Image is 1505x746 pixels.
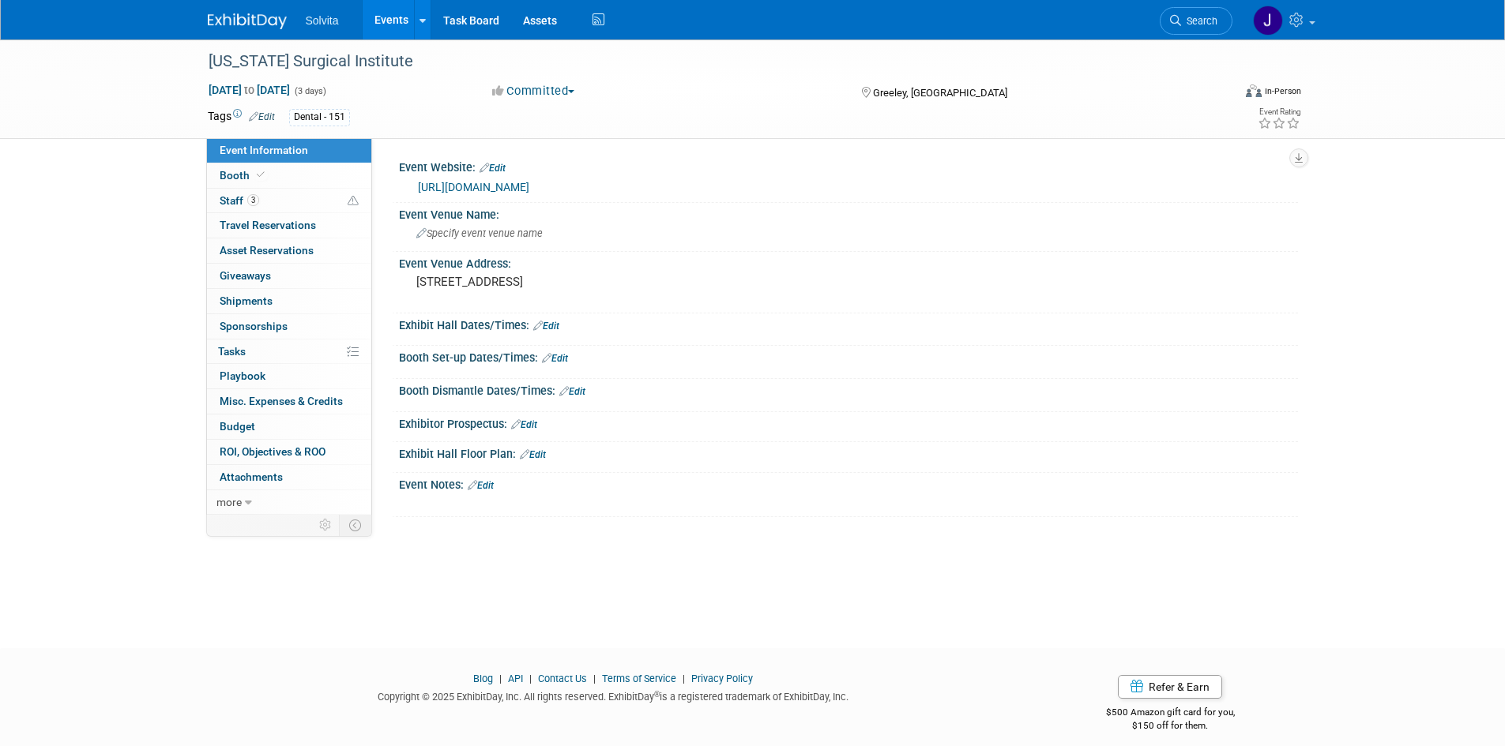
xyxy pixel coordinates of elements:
a: Attachments [207,465,371,489]
a: Travel Reservations [207,213,371,238]
i: Booth reservation complete [257,171,265,179]
span: Budget [220,420,255,433]
a: API [508,673,523,684]
a: more [207,490,371,515]
a: Misc. Expenses & Credits [207,389,371,414]
a: Edit [520,449,546,460]
a: Edit [533,321,559,332]
span: Playbook [220,369,265,382]
a: Edit [511,419,537,430]
div: Event Venue Address: [399,252,1298,272]
td: Toggle Event Tabs [339,515,371,535]
div: $500 Amazon gift card for you, [1043,695,1298,732]
td: Tags [208,108,275,126]
a: Privacy Policy [691,673,753,684]
a: [URL][DOMAIN_NAME] [418,181,529,193]
span: Specify event venue name [416,227,543,239]
a: Blog [473,673,493,684]
img: Format-Inperson.png [1246,84,1262,97]
pre: [STREET_ADDRESS] [416,275,756,289]
sup: ® [654,690,660,699]
span: | [589,673,600,684]
div: $150 off for them. [1043,719,1298,733]
div: Copyright © 2025 ExhibitDay, Inc. All rights reserved. ExhibitDay is a registered trademark of Ex... [208,686,1020,704]
span: Potential Scheduling Conflict -- at least one attendee is tagged in another overlapping event. [348,194,359,208]
a: Search [1160,7,1232,35]
a: Playbook [207,364,371,388]
a: Edit [559,386,585,397]
span: (3 days) [293,86,326,96]
span: Attachments [220,470,283,483]
span: Staff [220,194,259,207]
span: Shipments [220,294,273,307]
a: Edit [480,163,506,174]
span: Booth [220,169,268,182]
span: Event Information [220,144,308,156]
div: Exhibit Hall Floor Plan: [399,442,1298,463]
span: Asset Reservations [220,244,314,257]
span: 3 [247,194,259,206]
div: In-Person [1264,85,1301,97]
a: ROI, Objectives & ROO [207,440,371,464]
span: | [495,673,506,684]
div: Event Format [1139,82,1302,106]
div: [US_STATE] Surgical Institute [203,47,1209,76]
span: | [525,673,536,684]
div: Event Rating [1258,108,1300,116]
span: | [679,673,689,684]
a: Refer & Earn [1118,675,1222,699]
a: Staff3 [207,189,371,213]
div: Event Notes: [399,473,1298,493]
a: Contact Us [538,673,587,684]
div: Event Website: [399,156,1298,176]
div: Event Venue Name: [399,203,1298,223]
a: Booth [207,163,371,188]
span: Tasks [218,345,246,358]
span: more [216,496,242,508]
a: Edit [249,111,275,122]
a: Budget [207,414,371,439]
div: Exhibit Hall Dates/Times: [399,313,1298,334]
img: ExhibitDay [208,13,287,29]
span: Misc. Expenses & Credits [220,395,343,407]
span: ROI, Objectives & ROO [220,445,325,458]
div: Booth Dismantle Dates/Times: [399,379,1298,399]
a: Tasks [207,339,371,364]
a: Sponsorships [207,314,371,339]
span: Search [1181,15,1217,27]
div: Dental - 151 [289,109,350,126]
span: Sponsorships [220,320,288,332]
td: Personalize Event Tab Strip [312,515,340,535]
span: to [242,84,257,96]
div: Exhibitor Prospectus: [399,412,1298,433]
img: Josh Richardson [1253,6,1283,36]
span: Giveaways [220,269,271,282]
a: Terms of Service [602,673,676,684]
span: Travel Reservations [220,219,316,231]
a: Shipments [207,289,371,313]
span: Greeley, [GEOGRAPHIC_DATA] [873,87,1007,99]
a: Asset Reservations [207,238,371,263]
a: Giveaways [207,264,371,288]
a: Event Information [207,138,371,163]
a: Edit [468,480,494,491]
a: Edit [542,353,568,364]
span: [DATE] [DATE] [208,83,291,97]
span: Solvita [306,14,339,27]
button: Committed [487,83,581,99]
div: Booth Set-up Dates/Times: [399,346,1298,366]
